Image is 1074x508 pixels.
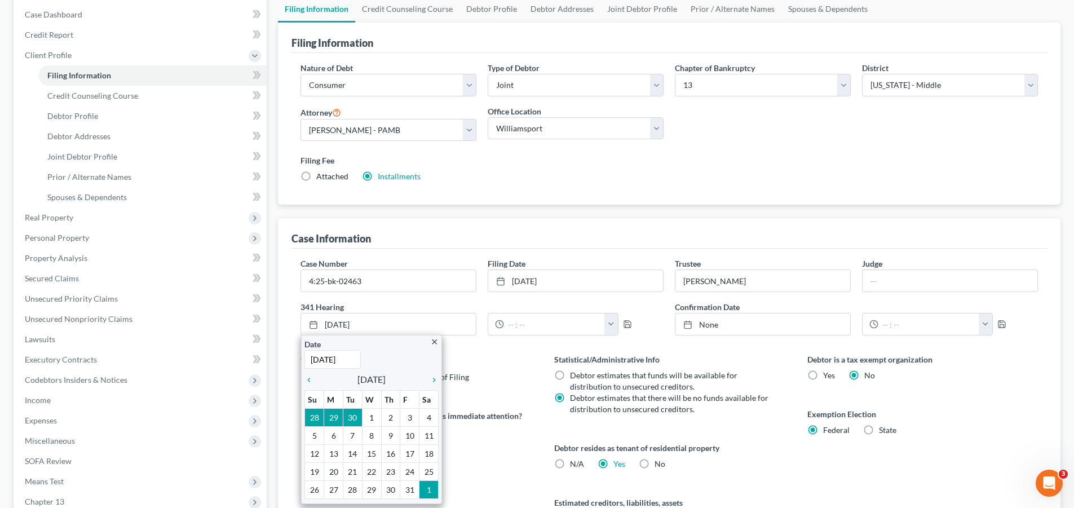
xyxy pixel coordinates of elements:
a: Credit Counseling Course [38,86,267,106]
label: Nature of Debt [300,62,353,74]
label: Confirmation Date [669,301,1044,313]
label: District [862,62,889,74]
td: 6 [324,426,343,444]
a: Installments [378,171,421,181]
span: Credit Report [25,30,73,39]
span: Property Analysis [25,253,87,263]
td: 1 [362,408,381,426]
a: SOFA Review [16,451,267,471]
a: Unsecured Nonpriority Claims [16,309,267,329]
label: Exemption Election [807,408,1038,420]
span: N/A [570,459,584,469]
td: 16 [381,444,400,462]
span: No [655,459,665,469]
label: Does debtor have any property that needs immediate attention? [300,410,531,422]
td: 21 [343,462,362,480]
td: 22 [362,462,381,480]
span: [DATE] [357,373,386,386]
td: 26 [305,480,324,498]
span: Filing Information [47,70,111,80]
span: Secured Claims [25,273,79,283]
label: Filing Date [488,258,525,270]
label: Type of Debtor [488,62,540,74]
a: Prior / Alternate Names [38,167,267,187]
label: Statistical/Administrative Info [554,354,785,365]
span: Means Test [25,476,64,486]
td: 4 [419,408,439,426]
span: SOFA Review [25,456,72,466]
span: Joint Debtor Profile [47,152,117,161]
td: 18 [419,444,439,462]
th: F [400,390,419,408]
td: 31 [400,480,419,498]
td: 5 [305,426,324,444]
span: Debtor Addresses [47,131,111,141]
span: Prior / Alternate Names [47,172,131,182]
th: Sa [419,390,439,408]
input: 1/1/2013 [304,350,361,369]
a: Executory Contracts [16,350,267,370]
span: Credit Counseling Course [47,91,138,100]
a: Secured Claims [16,268,267,289]
span: 3 [1059,470,1068,479]
td: 11 [419,426,439,444]
span: Client Profile [25,50,72,60]
a: Spouses & Dependents [38,187,267,207]
span: Lawsuits [25,334,55,344]
td: 25 [419,462,439,480]
label: Office Location [488,105,541,117]
span: Debtor estimates that there will be no funds available for distribution to unsecured creditors. [570,393,768,414]
td: 15 [362,444,381,462]
span: Unsecured Nonpriority Claims [25,314,132,324]
span: Chapter 13 [25,497,64,506]
td: 30 [343,408,362,426]
a: Lawsuits [16,329,267,350]
i: close [430,338,439,346]
td: 29 [324,408,343,426]
iframe: Intercom live chat [1036,470,1063,497]
label: Attorney [300,105,341,119]
span: Unsecured Priority Claims [25,294,118,303]
span: Debtor Profile [47,111,98,121]
th: M [324,390,343,408]
a: Property Analysis [16,248,267,268]
span: No [864,370,875,380]
td: 13 [324,444,343,462]
td: 17 [400,444,419,462]
input: -- : -- [504,313,605,335]
span: State [879,425,896,435]
a: [DATE] [301,313,476,335]
div: Case Information [291,232,371,245]
label: 341 Hearing [295,301,669,313]
a: chevron_left [304,373,319,386]
label: Filing Fee [300,154,1038,166]
td: 9 [381,426,400,444]
a: Credit Report [16,25,267,45]
td: 29 [362,480,381,498]
a: chevron_right [424,373,439,386]
a: Debtor Profile [38,106,267,126]
span: Yes [823,370,835,380]
td: 28 [305,408,324,426]
span: Expenses [25,416,57,425]
label: Debtor is a tax exempt organization [807,354,1038,365]
td: 20 [324,462,343,480]
th: Tu [343,390,362,408]
td: 27 [324,480,343,498]
span: Miscellaneous [25,436,75,445]
td: 12 [305,444,324,462]
span: Federal [823,425,850,435]
a: None [675,313,850,335]
td: 10 [400,426,419,444]
i: chevron_right [424,376,439,385]
a: Joint Debtor Profile [38,147,267,167]
span: Executory Contracts [25,355,97,364]
i: chevron_left [304,376,319,385]
td: 23 [381,462,400,480]
span: Income [25,395,51,405]
a: close [430,335,439,348]
a: Filing Information [38,65,267,86]
span: Case Dashboard [25,10,82,19]
div: Filing Information [291,36,373,50]
a: Case Dashboard [16,5,267,25]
